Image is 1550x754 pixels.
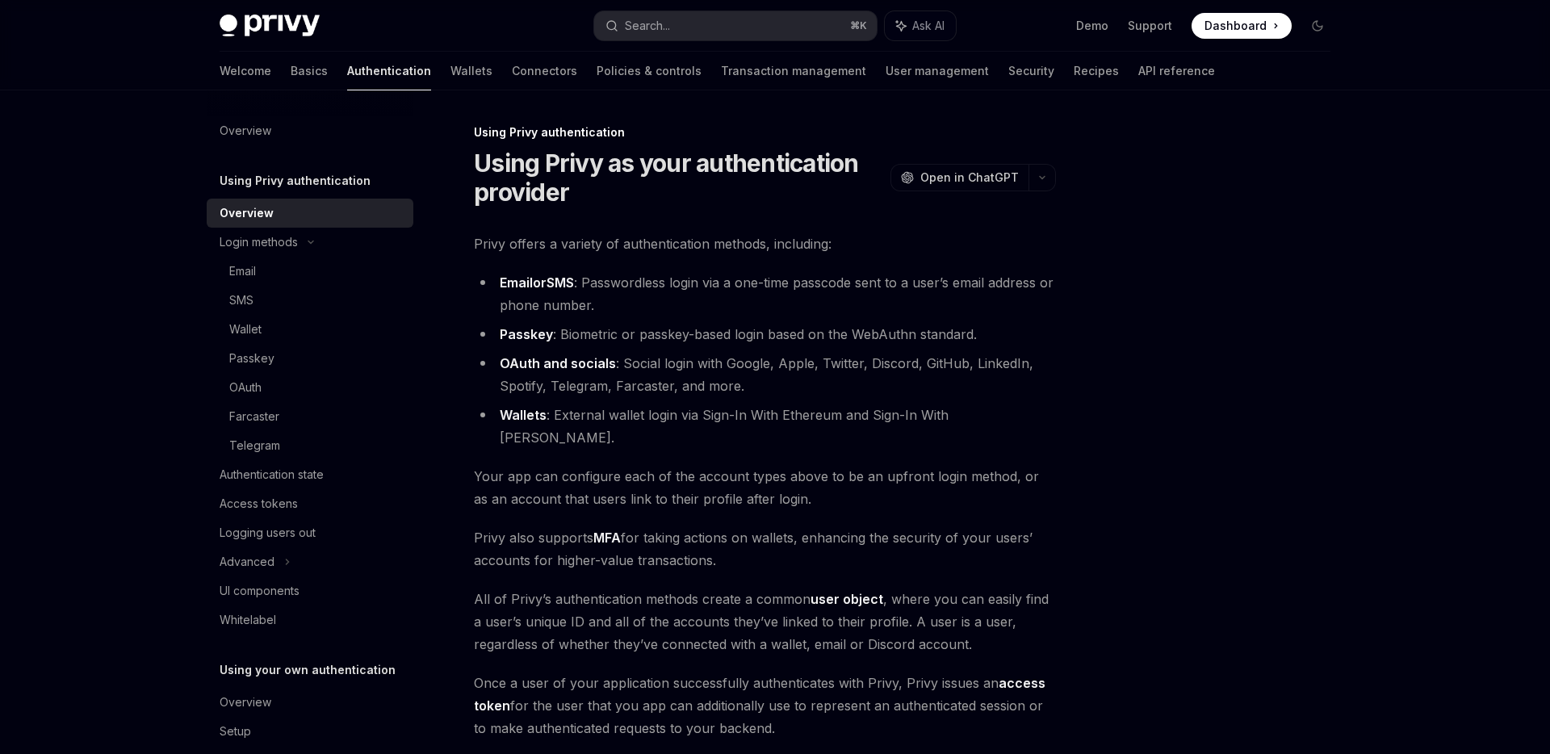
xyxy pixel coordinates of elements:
div: Whitelabel [220,610,276,630]
button: Ask AI [885,11,956,40]
a: SMS [547,274,574,291]
a: OAuth [207,373,413,402]
span: All of Privy’s authentication methods create a common , where you can easily find a user’s unique... [474,588,1056,656]
a: Setup [207,717,413,746]
button: Open in ChatGPT [890,164,1028,191]
div: Advanced [220,552,274,572]
h5: Using Privy authentication [220,171,371,191]
a: MFA [593,530,621,547]
a: Welcome [220,52,271,90]
div: SMS [229,291,253,310]
span: Your app can configure each of the account types above to be an upfront login method, or as an ac... [474,465,1056,510]
li: : Passwordless login via a one-time passcode sent to a user’s email address or phone number. [474,271,1056,316]
a: Support [1128,18,1172,34]
a: Security [1008,52,1054,90]
span: Ask AI [912,18,945,34]
a: Connectors [512,52,577,90]
a: Telegram [207,431,413,460]
a: Overview [207,199,413,228]
h1: Using Privy as your authentication provider [474,149,884,207]
button: Toggle dark mode [1305,13,1330,39]
a: UI components [207,576,413,605]
img: dark logo [220,15,320,37]
div: Wallet [229,320,262,339]
div: Telegram [229,436,280,455]
strong: or [500,274,574,291]
a: Access tokens [207,489,413,518]
div: Setup [220,722,251,741]
a: Wallet [207,315,413,344]
span: Dashboard [1204,18,1267,34]
div: Access tokens [220,494,298,513]
div: Overview [220,203,274,223]
a: Recipes [1074,52,1119,90]
a: OAuth and socials [500,355,616,372]
a: Wallets [450,52,492,90]
a: Logging users out [207,518,413,547]
span: Privy offers a variety of authentication methods, including: [474,232,1056,255]
a: Transaction management [721,52,866,90]
a: SMS [207,286,413,315]
span: Privy also supports for taking actions on wallets, enhancing the security of your users’ accounts... [474,526,1056,572]
div: Login methods [220,232,298,252]
span: Open in ChatGPT [920,170,1019,186]
a: Whitelabel [207,605,413,635]
a: Authentication state [207,460,413,489]
div: Logging users out [220,523,316,542]
a: Demo [1076,18,1108,34]
a: Basics [291,52,328,90]
a: Policies & controls [597,52,702,90]
span: Once a user of your application successfully authenticates with Privy, Privy issues an for the us... [474,672,1056,739]
a: Wallets [500,407,547,424]
li: : Biometric or passkey-based login based on the WebAuthn standard. [474,323,1056,346]
div: UI components [220,581,300,601]
div: Passkey [229,349,274,368]
a: User management [886,52,989,90]
div: OAuth [229,378,262,397]
a: user object [811,591,883,608]
a: API reference [1138,52,1215,90]
span: ⌘ K [850,19,867,32]
div: Search... [625,16,670,36]
div: Using Privy authentication [474,124,1056,140]
div: Overview [220,121,271,140]
a: Overview [207,688,413,717]
a: Passkey [207,344,413,373]
div: Farcaster [229,407,279,426]
li: : External wallet login via Sign-In With Ethereum and Sign-In With [PERSON_NAME]. [474,404,1056,449]
a: Authentication [347,52,431,90]
a: Overview [207,116,413,145]
button: Search...⌘K [594,11,877,40]
a: Dashboard [1192,13,1292,39]
a: Email [207,257,413,286]
a: Passkey [500,326,553,343]
div: Overview [220,693,271,712]
div: Email [229,262,256,281]
h5: Using your own authentication [220,660,396,680]
div: Authentication state [220,465,324,484]
a: Farcaster [207,402,413,431]
a: Email [500,274,533,291]
li: : Social login with Google, Apple, Twitter, Discord, GitHub, LinkedIn, Spotify, Telegram, Farcast... [474,352,1056,397]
